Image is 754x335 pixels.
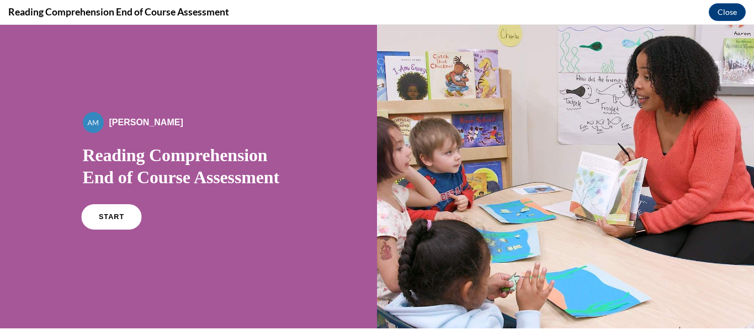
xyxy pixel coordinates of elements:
span: START [98,188,124,196]
h4: Reading Comprehension End of Course Assessment [8,5,229,19]
button: Close [709,3,746,21]
a: START [81,179,141,205]
span: [PERSON_NAME] [109,93,183,102]
h1: Reading Comprehension End of Course Assessment [83,119,295,163]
